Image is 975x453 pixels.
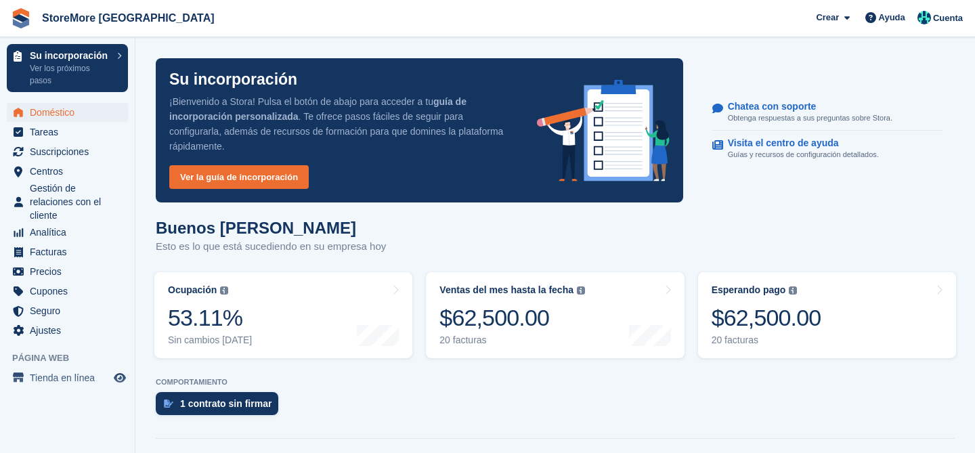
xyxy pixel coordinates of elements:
a: Chatea con soporte Obtenga respuestas a sus preguntas sobre Stora. [712,94,942,131]
a: menu [7,103,128,122]
a: menu [7,262,128,281]
a: menu [7,142,128,161]
p: Chatea con soporte [728,101,882,112]
p: COMPORTAMIENTO [156,378,955,387]
span: Doméstico [30,103,111,122]
div: $62,500.00 [712,304,821,332]
img: stora-icon-8386f47178a22dfd0bd8f6a31ec36ba5ce8667c1dd55bd0f319d3a0aa187defe.svg [11,8,31,28]
a: menu [7,282,128,301]
span: Tienda en línea [30,368,111,387]
div: 20 facturas [712,335,821,346]
strong: guía de incorporación personalizada [169,96,467,122]
p: ¡Bienvenido a Stora! Pulsa el botón de abajo para acceder a tu . Te ofrece pasos fáciles de segui... [169,94,515,154]
div: Esperando pago [712,284,786,296]
a: menu [7,242,128,261]
span: Precios [30,262,111,281]
a: menu [7,301,128,320]
a: menú [7,368,128,387]
p: Ver los próximos pasos [30,62,110,87]
p: Obtenga respuestas a sus preguntas sobre Stora. [728,112,892,124]
img: icon-info-grey-7440780725fd019a000dd9b08b2336e03edf1995a4989e88bcd33f0948082b44.svg [577,286,585,295]
a: Ver la guía de incorporación [169,165,309,189]
div: 1 contrato sin firmar [180,398,272,409]
a: menu [7,321,128,340]
span: Suscripciones [30,142,111,161]
span: Centros [30,162,111,181]
a: menu [7,223,128,242]
a: menu [7,123,128,142]
span: Gestión de relaciones con el cliente [30,181,111,222]
p: Visita el centro de ayuda [728,137,868,149]
a: menu [7,181,128,222]
p: Esto es lo que está sucediendo en su empresa hoy [156,239,386,255]
a: 1 contrato sin firmar [156,392,285,422]
a: menu [7,162,128,181]
span: Cuenta [933,12,963,25]
a: StoreMore [GEOGRAPHIC_DATA] [37,7,220,29]
div: 20 facturas [439,335,585,346]
span: Facturas [30,242,111,261]
span: Tareas [30,123,111,142]
h1: Buenos [PERSON_NAME] [156,219,386,237]
p: Su incorporación [169,72,297,87]
span: Seguro [30,301,111,320]
div: Ocupación [168,284,217,296]
span: Página web [12,351,135,365]
p: Guías y recursos de configuración detallados. [728,149,879,160]
p: Su incorporación [30,51,110,60]
span: Ayuda [879,11,905,24]
a: Esperando pago $62,500.00 20 facturas [698,272,956,358]
img: Maria Vela Padilla [917,11,931,24]
div: Sin cambios [DATE] [168,335,252,346]
span: Crear [816,11,839,24]
div: $62,500.00 [439,304,585,332]
div: 53.11% [168,304,252,332]
span: Cupones [30,282,111,301]
img: contract_signature_icon-13c848040528278c33f63329250d36e43548de30e8caae1d1a13099fd9432cc5.svg [164,400,173,408]
span: Analítica [30,223,111,242]
a: Ocupación 53.11% Sin cambios [DATE] [154,272,412,358]
a: Ventas del mes hasta la fecha $62,500.00 20 facturas [426,272,684,358]
img: onboarding-info-6c161a55d2c0e0a8cae90662b2fe09162a5109e8cc188191df67fb4f79e88e88.svg [537,80,670,181]
span: Ajustes [30,321,111,340]
a: Visita el centro de ayuda Guías y recursos de configuración detallados. [712,131,942,167]
img: icon-info-grey-7440780725fd019a000dd9b08b2336e03edf1995a4989e88bcd33f0948082b44.svg [789,286,797,295]
div: Ventas del mes hasta la fecha [439,284,573,296]
a: Vista previa de la tienda [112,370,128,386]
a: Su incorporación Ver los próximos pasos [7,44,128,92]
img: icon-info-grey-7440780725fd019a000dd9b08b2336e03edf1995a4989e88bcd33f0948082b44.svg [220,286,228,295]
